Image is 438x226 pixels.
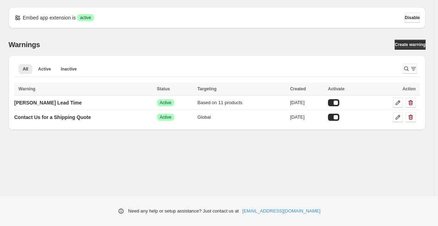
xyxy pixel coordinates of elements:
[290,114,324,121] div: [DATE]
[328,86,345,91] span: Activate
[395,42,426,47] span: Create warning
[405,13,420,23] button: Disable
[197,99,286,106] div: Based on 11 products
[290,86,306,91] span: Created
[157,86,170,91] span: Status
[242,208,321,215] a: [EMAIL_ADDRESS][DOMAIN_NAME]
[80,15,91,21] span: active
[197,114,286,121] div: Global
[38,66,51,72] span: Active
[160,114,171,120] span: Active
[14,114,91,121] p: Contact Us for a Shipping Quote
[403,64,417,74] button: Search and filter results
[14,97,82,108] a: [PERSON_NAME] Lead Time
[160,100,171,106] span: Active
[23,66,28,72] span: All
[395,40,426,50] a: Create warning
[14,112,91,123] a: Contact Us for a Shipping Quote
[197,86,217,91] span: Targeting
[405,15,420,21] span: Disable
[290,99,324,106] div: [DATE]
[18,86,35,91] span: Warning
[23,14,76,21] p: Embed app extension is
[403,86,416,91] span: Action
[14,99,82,106] p: [PERSON_NAME] Lead Time
[9,40,40,49] h2: Warnings
[61,66,77,72] span: Inactive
